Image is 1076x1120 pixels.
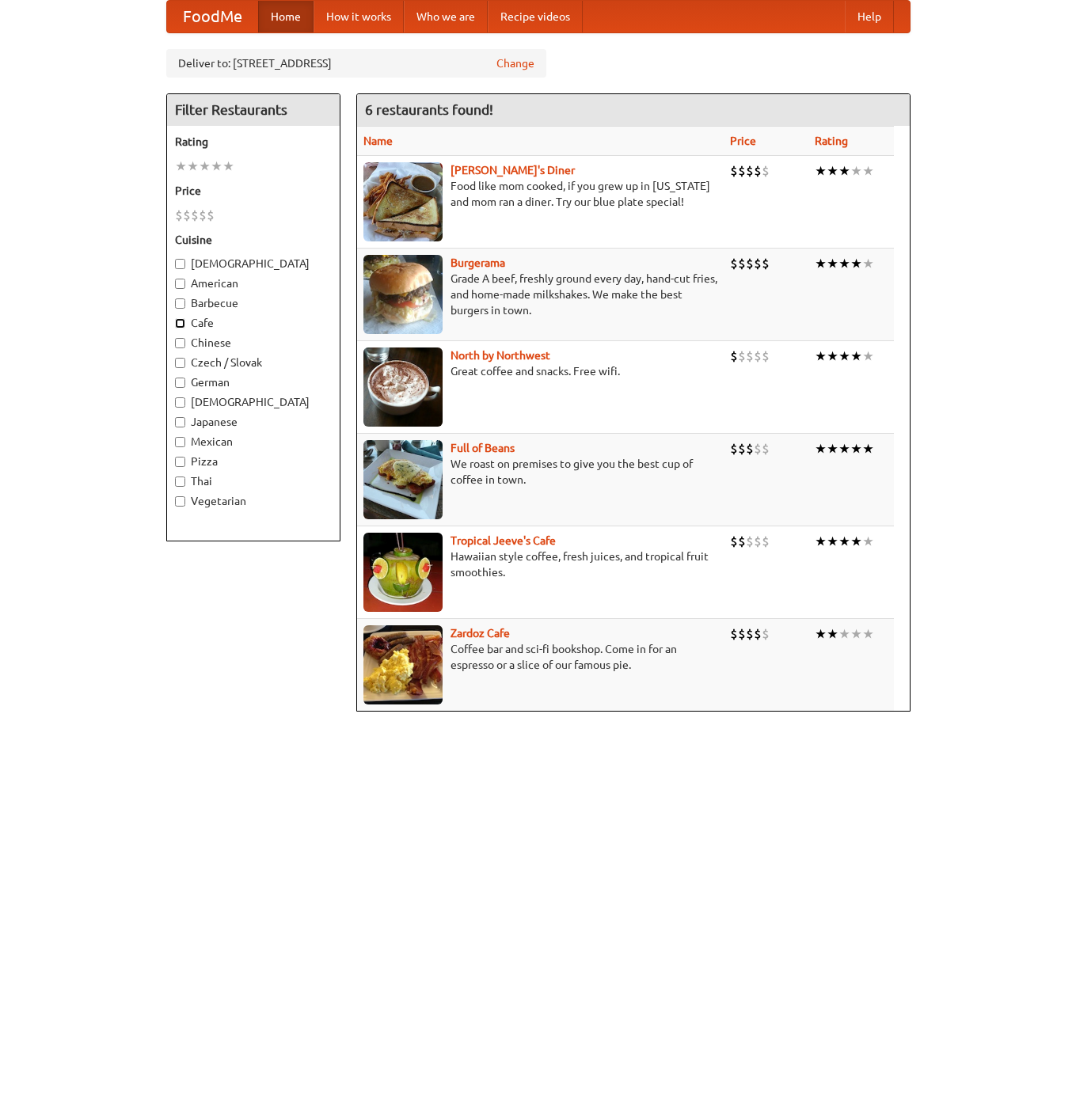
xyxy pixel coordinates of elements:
[815,255,827,272] li: ★
[862,440,874,457] li: ★
[183,207,191,224] li: $
[175,378,185,388] input: German
[738,162,746,180] li: $
[746,255,754,272] li: $
[754,533,762,550] li: $
[175,298,185,309] input: Barbecue
[850,440,862,457] li: ★
[363,440,443,519] img: beans.jpg
[850,162,862,180] li: ★
[730,625,738,643] li: $
[175,318,185,328] input: Cafe
[258,1,314,32] a: Home
[363,625,443,704] img: zardoz.jpg
[363,549,717,580] p: Hawaiian style coffee, fresh juices, and tropical fruit smoothies.
[199,158,211,175] li: ★
[199,207,207,224] li: $
[175,374,332,390] label: German
[754,162,762,180] li: $
[762,255,770,272] li: $
[754,255,762,272] li: $
[175,434,332,450] label: Mexican
[730,533,738,550] li: $
[738,255,746,272] li: $
[862,347,874,365] li: ★
[363,255,443,334] img: burgerama.jpg
[762,440,770,457] li: $
[363,162,443,241] img: sallys.jpg
[850,533,862,550] li: ★
[167,1,258,32] a: FoodMe
[175,207,183,224] li: $
[754,440,762,457] li: $
[827,440,838,457] li: ★
[175,476,185,487] input: Thai
[191,207,199,224] li: $
[175,256,332,271] label: [DEMOGRAPHIC_DATA]
[762,625,770,643] li: $
[175,275,332,291] label: American
[746,625,754,643] li: $
[730,347,738,365] li: $
[175,355,332,370] label: Czech / Slovak
[314,1,404,32] a: How it works
[363,533,443,612] img: jeeves.jpg
[827,255,838,272] li: ★
[862,162,874,180] li: ★
[746,440,754,457] li: $
[850,255,862,272] li: ★
[738,440,746,457] li: $
[862,255,874,272] li: ★
[746,162,754,180] li: $
[451,256,505,269] b: Burgerama
[175,279,185,289] input: American
[451,164,575,177] a: [PERSON_NAME]'s Diner
[850,625,862,643] li: ★
[815,347,827,365] li: ★
[754,347,762,365] li: $
[222,158,234,175] li: ★
[838,533,850,550] li: ★
[451,349,550,362] a: North by Northwest
[496,55,534,71] a: Change
[175,259,185,269] input: [DEMOGRAPHIC_DATA]
[451,627,510,640] b: Zardoz Cafe
[738,347,746,365] li: $
[451,442,515,454] a: Full of Beans
[363,363,717,379] p: Great coffee and snacks. Free wifi.
[815,162,827,180] li: ★
[175,232,332,248] h5: Cuisine
[175,335,332,351] label: Chinese
[738,625,746,643] li: $
[363,347,443,427] img: north.jpg
[838,625,850,643] li: ★
[754,625,762,643] li: $
[175,437,185,447] input: Mexican
[175,295,332,311] label: Barbecue
[746,533,754,550] li: $
[451,534,556,547] a: Tropical Jeeve's Cafe
[175,454,332,469] label: Pizza
[175,338,185,348] input: Chinese
[363,178,717,210] p: Food like mom cooked, if you grew up in [US_STATE] and mom ran a diner. Try our blue plate special!
[488,1,583,32] a: Recipe videos
[365,102,493,117] ng-pluralize: 6 restaurants found!
[363,641,717,673] p: Coffee bar and sci-fi bookshop. Come in for an espresso or a slice of our famous pie.
[838,162,850,180] li: ★
[862,625,874,643] li: ★
[762,162,770,180] li: $
[187,158,199,175] li: ★
[815,533,827,550] li: ★
[730,162,738,180] li: $
[738,533,746,550] li: $
[363,135,393,147] a: Name
[762,533,770,550] li: $
[730,255,738,272] li: $
[175,158,187,175] li: ★
[167,94,340,126] h4: Filter Restaurants
[827,625,838,643] li: ★
[815,440,827,457] li: ★
[838,347,850,365] li: ★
